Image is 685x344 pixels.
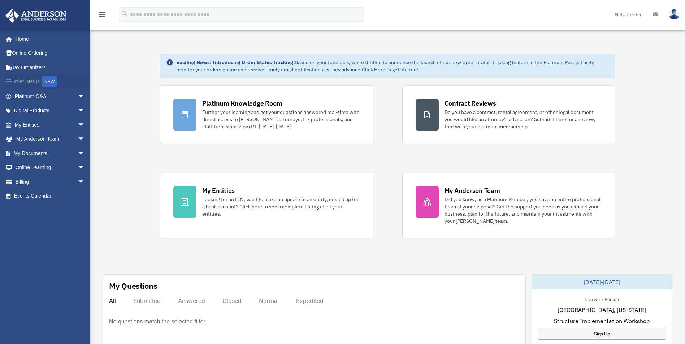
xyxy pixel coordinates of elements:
[669,9,680,19] img: User Pic
[402,173,616,238] a: My Anderson Team Did you know, as a Platinum Member, you have an entire professional team at your...
[5,46,96,61] a: Online Ordering
[109,281,157,291] div: My Questions
[554,317,650,325] span: Structure Implementation Workshop
[78,118,92,132] span: arrow_drop_down
[5,60,96,75] a: Tax Organizers
[5,75,96,89] a: Order StatusNEW
[402,85,616,144] a: Contract Reviews Do you have a contract, rental agreement, or other legal document you would like...
[5,89,96,103] a: Platinum Q&Aarrow_drop_down
[160,85,373,144] a: Platinum Knowledge Room Further your learning and get your questions answered real-time with dire...
[202,99,282,108] div: Platinum Knowledge Room
[579,295,625,303] div: Live & In-Person
[362,66,418,73] a: Click Here to get started!
[97,10,106,19] i: menu
[176,59,295,66] strong: Exciting News: Introducing Order Status Tracking!
[296,297,324,304] div: Expedited
[445,186,500,195] div: My Anderson Team
[97,13,106,19] a: menu
[121,10,129,18] i: search
[78,103,92,118] span: arrow_drop_down
[78,175,92,189] span: arrow_drop_down
[5,132,96,146] a: My Anderson Teamarrow_drop_down
[176,59,610,73] div: Based on your feedback, we're thrilled to announce the launch of our new Order Status Tracking fe...
[222,297,242,304] div: Closed
[109,297,116,304] div: All
[445,109,602,130] div: Do you have a contract, rental agreement, or other legal document you would like an attorney's ad...
[259,297,279,304] div: Normal
[178,297,205,304] div: Answered
[5,146,96,160] a: My Documentsarrow_drop_down
[532,275,672,289] div: [DATE]-[DATE]
[160,173,373,238] a: My Entities Looking for an EIN, want to make an update to an entity, or sign up for a bank accoun...
[78,89,92,104] span: arrow_drop_down
[202,186,235,195] div: My Entities
[133,297,161,304] div: Submitted
[78,160,92,175] span: arrow_drop_down
[445,196,602,225] div: Did you know, as a Platinum Member, you have an entire professional team at your disposal? Get th...
[5,160,96,175] a: Online Learningarrow_drop_down
[78,146,92,161] span: arrow_drop_down
[202,109,360,130] div: Further your learning and get your questions answered real-time with direct access to [PERSON_NAM...
[538,328,666,340] a: Sign Up
[3,9,69,23] img: Anderson Advisors Platinum Portal
[78,132,92,147] span: arrow_drop_down
[202,196,360,217] div: Looking for an EIN, want to make an update to an entity, or sign up for a bank account? Click her...
[445,99,496,108] div: Contract Reviews
[5,32,92,46] a: Home
[109,317,207,327] p: No questions match the selected filter.
[5,175,96,189] a: Billingarrow_drop_down
[5,118,96,132] a: My Entitiesarrow_drop_down
[5,103,96,118] a: Digital Productsarrow_drop_down
[42,76,57,87] div: NEW
[558,305,646,314] span: [GEOGRAPHIC_DATA], [US_STATE]
[5,189,96,203] a: Events Calendar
